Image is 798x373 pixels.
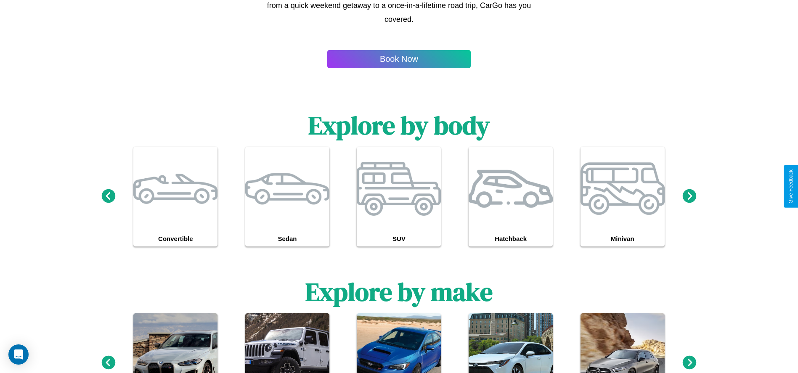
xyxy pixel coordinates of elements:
[327,50,471,68] button: Book Now
[305,275,493,309] h1: Explore by make
[469,231,553,246] h4: Hatchback
[788,169,794,204] div: Give Feedback
[8,344,29,365] div: Open Intercom Messenger
[245,231,329,246] h4: Sedan
[581,231,665,246] h4: Minivan
[133,231,217,246] h4: Convertible
[357,231,441,246] h4: SUV
[308,108,490,143] h1: Explore by body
